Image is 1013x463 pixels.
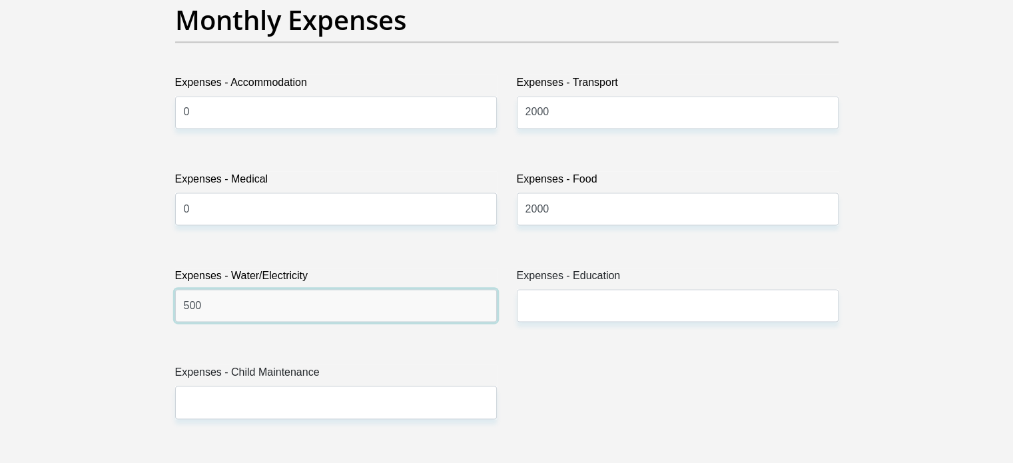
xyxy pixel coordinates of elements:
label: Expenses - Child Maintenance [175,364,497,386]
input: Expenses - Accommodation [175,96,497,129]
label: Expenses - Education [517,268,839,289]
input: Expenses - Child Maintenance [175,386,497,418]
h2: Monthly Expenses [175,4,839,36]
input: Expenses - Medical [175,193,497,225]
label: Expenses - Medical [175,171,497,193]
label: Expenses - Transport [517,75,839,96]
input: Expenses - Transport [517,96,839,129]
input: Expenses - Education [517,289,839,322]
label: Expenses - Accommodation [175,75,497,96]
label: Expenses - Water/Electricity [175,268,497,289]
input: Expenses - Water/Electricity [175,289,497,322]
input: Expenses - Food [517,193,839,225]
label: Expenses - Food [517,171,839,193]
